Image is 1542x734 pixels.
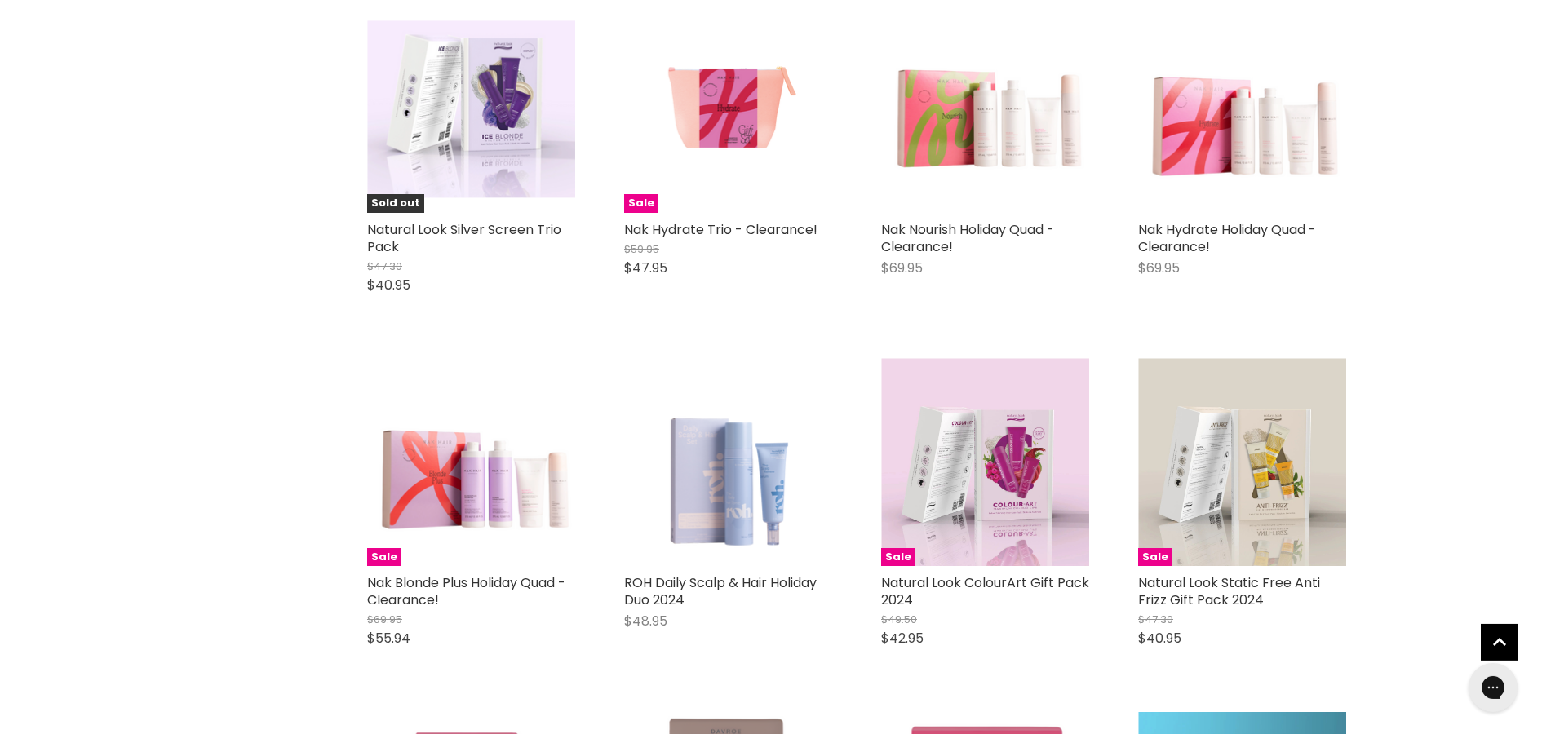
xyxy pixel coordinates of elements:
a: Natural Look ColourArt Gift Pack 2024Sale [881,358,1089,566]
a: Nak Hydrate Trio - Clearance!Sale [624,5,832,213]
a: Nak Blonde Plus Holiday Quad - Clearance! [367,573,565,609]
span: Sale [624,194,658,213]
img: Natural Look ColourArt Gift Pack 2024 [881,358,1089,566]
span: Sold out [367,194,424,213]
span: $59.95 [624,241,659,257]
span: Sale [367,548,401,567]
span: $69.95 [367,612,402,627]
span: Sale [881,548,915,567]
a: Nak Hydrate Trio - Clearance! [624,220,818,239]
img: Nak Blonde Plus Holiday Quad - Clearance! [367,360,575,564]
iframe: Gorgias live chat messenger [1460,657,1526,718]
img: Natural Look Static Free Anti Frizz Gift Pack 2024 [1138,358,1346,566]
a: Nak Hydrate Holiday Quad - Clearance! [1138,220,1316,256]
span: $55.94 [367,629,410,648]
span: $47.30 [1138,612,1173,627]
a: Natural Look Silver Screen Trio PackSold out [367,5,575,213]
img: Nak Nourish Holiday Quad - Clearance! [881,7,1089,210]
a: Natural Look ColourArt Gift Pack 2024 [881,573,1089,609]
img: Natural Look Silver Screen Trio Pack [367,20,575,197]
span: $40.95 [1138,629,1181,648]
img: ROH Daily Scalp & Hair Holiday Duo 2024 [645,358,811,566]
a: Nak Nourish Holiday Quad - Clearance! [881,220,1054,256]
span: $49.50 [881,612,917,627]
a: Nak Blonde Plus Holiday Quad - Clearance!Sale [367,358,575,566]
a: Natural Look Static Free Anti Frizz Gift Pack 2024 [1138,573,1320,609]
span: $69.95 [881,259,923,277]
a: ROH Daily Scalp & Hair Holiday Duo 2024 [624,358,832,566]
span: Sale [1138,548,1172,567]
span: $42.95 [881,629,924,648]
span: $47.95 [624,259,667,277]
a: Natural Look Static Free Anti Frizz Gift Pack 2024Sale [1138,358,1346,566]
a: Natural Look Silver Screen Trio Pack [367,220,561,256]
a: Nak Nourish Holiday Quad - Clearance! [881,5,1089,213]
img: Nak Hydrate Trio - Clearance! [651,5,804,213]
span: $69.95 [1138,259,1180,277]
span: $47.30 [367,259,402,274]
span: $48.95 [624,612,667,630]
a: Nak Hydrate Holiday Quad - Clearance! [1138,5,1346,213]
a: ROH Daily Scalp & Hair Holiday Duo 2024 [624,573,817,609]
span: $40.95 [367,276,410,294]
img: Nak Hydrate Holiday Quad - Clearance! [1138,7,1346,210]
